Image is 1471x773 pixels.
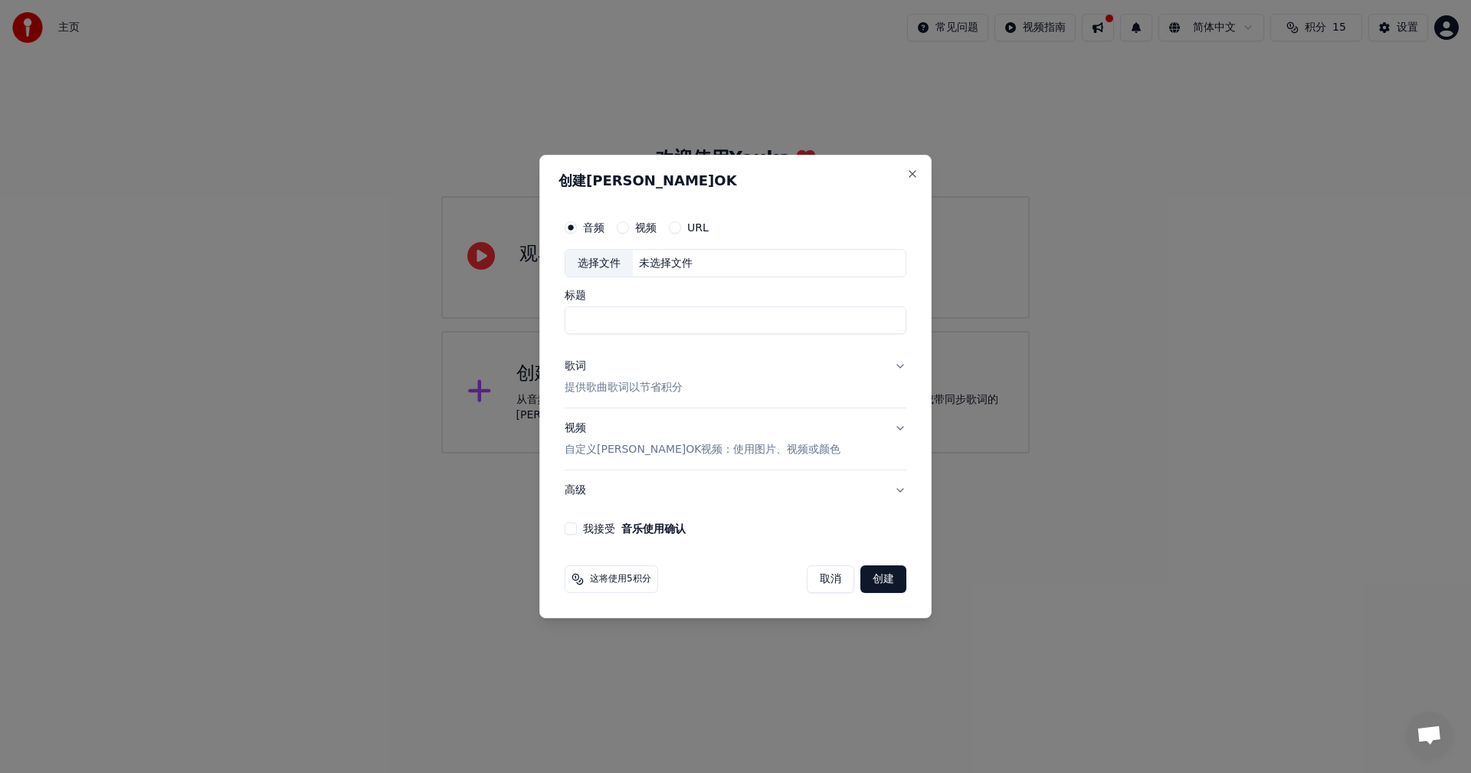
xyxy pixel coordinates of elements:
[565,470,906,510] button: 高级
[583,523,686,534] label: 我接受
[565,442,841,457] p: 自定义[PERSON_NAME]OK视频：使用图片、视频或颜色
[621,523,686,534] button: 我接受
[565,359,586,375] div: 歌词
[860,565,906,593] button: 创建
[590,573,651,585] span: 这将使用5积分
[583,222,604,233] label: 音频
[565,409,906,470] button: 视频自定义[PERSON_NAME]OK视频：使用图片、视频或颜色
[687,222,709,233] label: URL
[565,290,906,301] label: 标题
[565,381,683,396] p: 提供歌曲歌词以节省积分
[635,222,657,233] label: 视频
[807,565,854,593] button: 取消
[565,347,906,408] button: 歌词提供歌曲歌词以节省积分
[559,174,912,188] h2: 创建[PERSON_NAME]OK
[633,256,699,271] div: 未选择文件
[565,250,633,277] div: 选择文件
[565,421,841,458] div: 视频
